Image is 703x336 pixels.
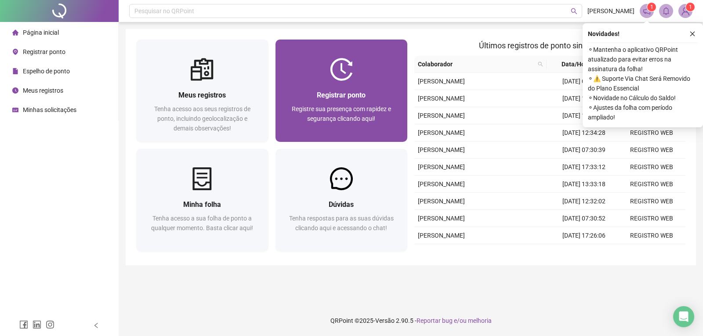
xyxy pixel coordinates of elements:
[23,87,63,94] span: Meus registros
[550,124,618,141] td: [DATE] 12:34:28
[618,244,685,261] td: REGISTRO WEB
[587,6,634,16] span: [PERSON_NAME]
[588,45,698,74] span: ⚬ Mantenha o aplicativo QRPoint atualizado para evitar erros na assinatura da folha!
[417,317,492,324] span: Reportar bug e/ou melhoria
[571,8,577,14] span: search
[275,40,408,142] a: Registrar pontoRegistre sua presença com rapidez e segurança clicando aqui!
[588,74,698,93] span: ⚬ ⚠️ Suporte Via Chat Será Removido do Plano Essencial
[547,56,613,73] th: Data/Hora
[550,244,618,261] td: [DATE] 13:16:43
[550,73,618,90] td: [DATE] 07:45:52
[119,305,703,336] footer: QRPoint © 2025 - 2.90.5 -
[136,40,268,142] a: Meus registrosTenha acesso aos seus registros de ponto, incluindo geolocalização e demais observa...
[588,93,698,103] span: ⚬ Novidade no Cálculo do Saldo!
[618,193,685,210] td: REGISTRO WEB
[673,306,694,327] div: Open Intercom Messenger
[689,31,696,37] span: close
[618,210,685,227] td: REGISTRO WEB
[23,68,70,75] span: Espelho de ponto
[19,320,28,329] span: facebook
[418,129,465,136] span: [PERSON_NAME]
[647,3,656,11] sup: 1
[23,48,65,55] span: Registrar ponto
[550,159,618,176] td: [DATE] 17:33:12
[588,29,620,39] span: Novidades !
[643,7,651,15] span: notification
[550,193,618,210] td: [DATE] 12:32:02
[33,320,41,329] span: linkedin
[662,7,670,15] span: bell
[183,200,221,209] span: Minha folha
[679,4,692,18] img: 87213
[317,91,366,99] span: Registrar ponto
[550,59,602,69] span: Data/Hora
[136,149,268,251] a: Minha folhaTenha acesso a sua folha de ponto a qualquer momento. Basta clicar aqui!
[46,320,54,329] span: instagram
[686,3,695,11] sup: Atualize o seu contato no menu Meus Dados
[418,146,465,153] span: [PERSON_NAME]
[12,87,18,94] span: clock-circle
[23,29,59,36] span: Página inicial
[292,105,391,122] span: Registre sua presença com rapidez e segurança clicando aqui!
[418,78,465,85] span: [PERSON_NAME]
[23,106,76,113] span: Minhas solicitações
[418,112,465,119] span: [PERSON_NAME]
[550,141,618,159] td: [DATE] 07:30:39
[588,103,698,122] span: ⚬ Ajustes da folha com período ampliado!
[418,163,465,170] span: [PERSON_NAME]
[538,61,543,67] span: search
[418,95,465,102] span: [PERSON_NAME]
[618,159,685,176] td: REGISTRO WEB
[93,322,99,329] span: left
[178,91,226,99] span: Meus registros
[275,149,408,251] a: DúvidasTenha respostas para as suas dúvidas clicando aqui e acessando o chat!
[12,49,18,55] span: environment
[550,227,618,244] td: [DATE] 17:26:06
[618,141,685,159] td: REGISTRO WEB
[289,215,394,231] span: Tenha respostas para as suas dúvidas clicando aqui e acessando o chat!
[618,124,685,141] td: REGISTRO WEB
[479,41,621,50] span: Últimos registros de ponto sincronizados
[689,4,692,10] span: 1
[12,107,18,113] span: schedule
[418,232,465,239] span: [PERSON_NAME]
[550,210,618,227] td: [DATE] 07:30:52
[650,4,653,10] span: 1
[151,215,253,231] span: Tenha acesso a sua folha de ponto a qualquer momento. Basta clicar aqui!
[536,58,545,71] span: search
[418,181,465,188] span: [PERSON_NAME]
[550,176,618,193] td: [DATE] 13:33:18
[329,200,354,209] span: Dúvidas
[418,59,534,69] span: Colaborador
[418,198,465,205] span: [PERSON_NAME]
[618,176,685,193] td: REGISTRO WEB
[550,90,618,107] td: [DATE] 18:02:01
[12,68,18,74] span: file
[418,215,465,222] span: [PERSON_NAME]
[12,29,18,36] span: home
[550,107,618,124] td: [DATE] 13:34:36
[618,227,685,244] td: REGISTRO WEB
[375,317,395,324] span: Versão
[154,105,250,132] span: Tenha acesso aos seus registros de ponto, incluindo geolocalização e demais observações!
